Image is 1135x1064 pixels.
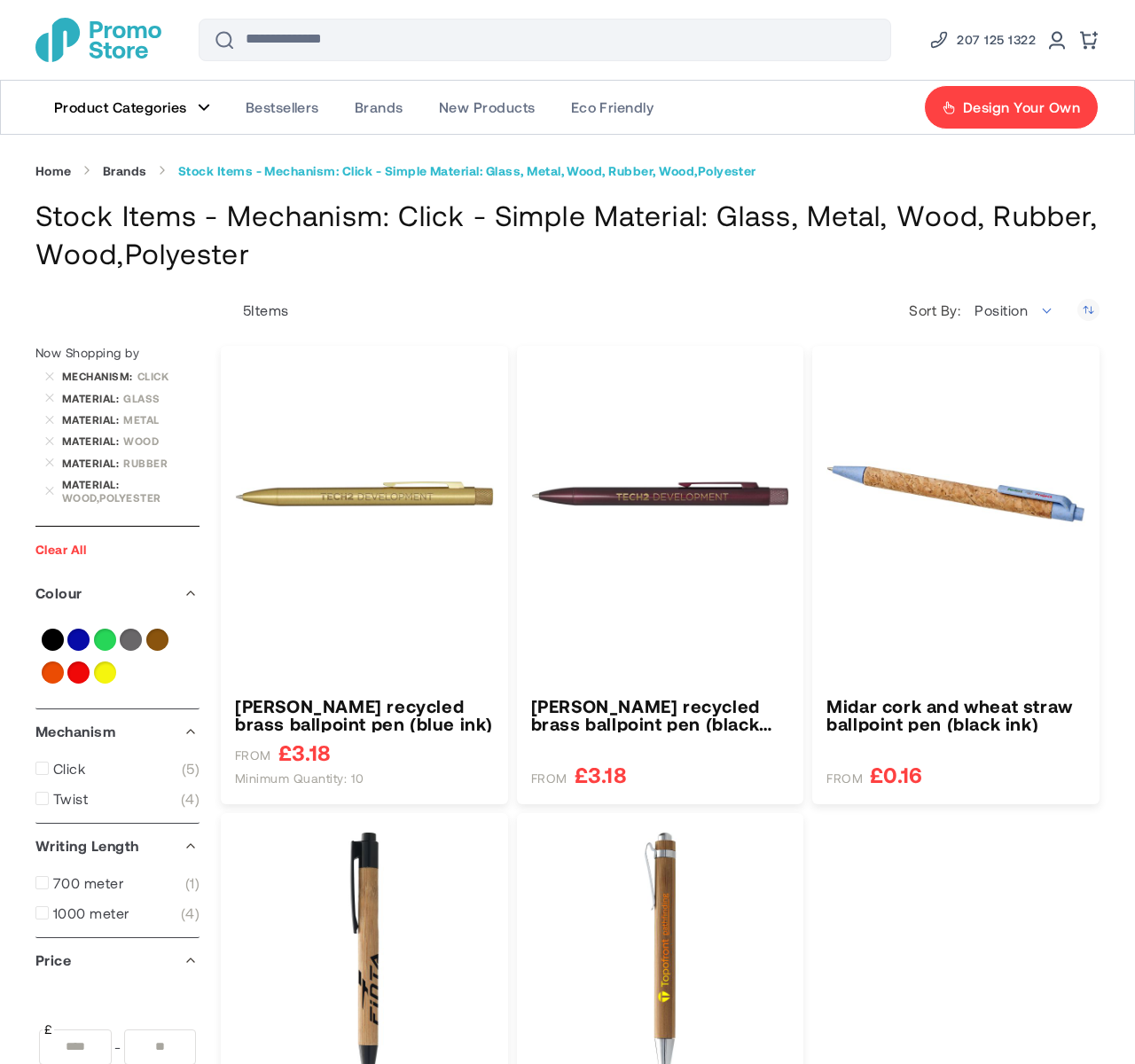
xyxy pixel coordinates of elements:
span: 5 [243,301,251,318]
img: Beatriz recycled brass ballpoint pen (blue ink) [235,364,494,623]
a: Green [94,629,116,651]
div: Colour [35,571,200,615]
a: Blue [67,629,90,651]
a: Beatriz recycled brass ballpoint pen (blue ink) [235,697,494,732]
a: Remove Material Wood [44,436,55,447]
a: Twist 4 [35,790,200,808]
span: Position [975,301,1028,318]
span: Minimum quantity: 10 [235,771,364,786]
div: Metal [123,413,200,426]
a: Remove Material Glass [44,393,55,403]
a: Brands [337,81,421,134]
div: Mechanism [35,709,200,754]
a: Grey [120,629,142,651]
div: Click [137,370,200,382]
span: Brands [355,98,403,116]
span: Now Shopping by [35,345,139,360]
a: New Products [421,81,553,134]
h3: [PERSON_NAME] recycled brass ballpoint pen (black ink) [531,697,790,732]
img: Beatriz recycled brass ballpoint pen (black ink) [531,364,790,623]
span: 4 [181,790,200,808]
span: New Products [439,98,536,116]
span: £0.16 [870,763,922,786]
a: Brands [103,163,147,179]
span: £3.18 [575,763,627,786]
span: Material [62,457,123,469]
div: Glass [123,392,200,404]
span: FROM [531,771,567,786]
span: Eco Friendly [571,98,654,116]
img: Promotional Merchandise [35,18,161,62]
span: FROM [826,771,863,786]
a: Home [35,163,72,179]
a: Clear All [35,542,86,557]
a: Click 5 [35,760,200,778]
a: Remove Material Rubber [44,458,55,468]
a: Bestsellers [228,81,337,134]
p: Items [221,301,289,319]
a: store logo [35,18,161,62]
a: Natural [146,629,168,651]
span: £ [43,1021,54,1038]
a: Remove Mechanism Click [44,371,55,381]
a: Midar cork and wheat straw ballpoint pen (black ink) [826,697,1085,732]
a: Phone [928,29,1036,51]
h1: Stock Items - Mechanism: Click - Simple Material: Glass, Metal, Wood, Rubber, Wood,Polyester [35,196,1100,272]
a: Red [67,661,90,684]
span: Material [62,434,123,447]
div: Rubber [123,457,200,469]
a: Orange [42,661,64,684]
a: Remove Material Metal [44,414,55,425]
span: £3.18 [278,741,331,763]
div: Price [35,938,200,982]
a: 700 meter 1 [35,874,200,892]
span: 1 [185,874,200,892]
span: FROM [235,747,271,763]
a: Eco Friendly [553,81,672,134]
span: 207 125 1322 [957,29,1036,51]
a: Beatriz recycled brass ballpoint pen (black ink) [531,697,790,732]
span: 700 meter [53,874,123,892]
span: 4 [181,904,200,922]
span: Click [53,760,85,778]
a: Black [42,629,64,651]
span: Material [62,392,123,404]
a: Product Categories [36,81,228,134]
h3: [PERSON_NAME] recycled brass ballpoint pen (blue ink) [235,697,494,732]
div: Writing Length [35,824,200,868]
span: Material [62,413,123,426]
span: Twist [53,790,88,808]
a: Set Descending Direction [1077,299,1100,321]
span: 5 [182,760,200,778]
strong: Stock Items - Mechanism: Click - Simple Material: Glass, Metal, Wood, Rubber, Wood,Polyester [178,163,756,179]
span: Material [62,478,123,490]
a: Yellow [94,661,116,684]
label: Sort By [909,301,965,319]
span: Design Your Own [963,98,1080,116]
span: Position [965,293,1064,328]
span: Mechanism [62,370,137,382]
div: Wood [123,434,200,447]
img: Midar cork and wheat straw ballpoint pen (black ink) [826,364,1085,623]
button: Search [203,19,246,61]
div: Wood,Polyester [62,491,200,504]
span: Bestsellers [246,98,319,116]
span: 1000 meter [53,904,129,922]
a: Remove Material Wood,Polyester [44,486,55,497]
a: Design Your Own [924,85,1099,129]
a: 1000 meter 4 [35,904,200,922]
span: Product Categories [54,98,187,116]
